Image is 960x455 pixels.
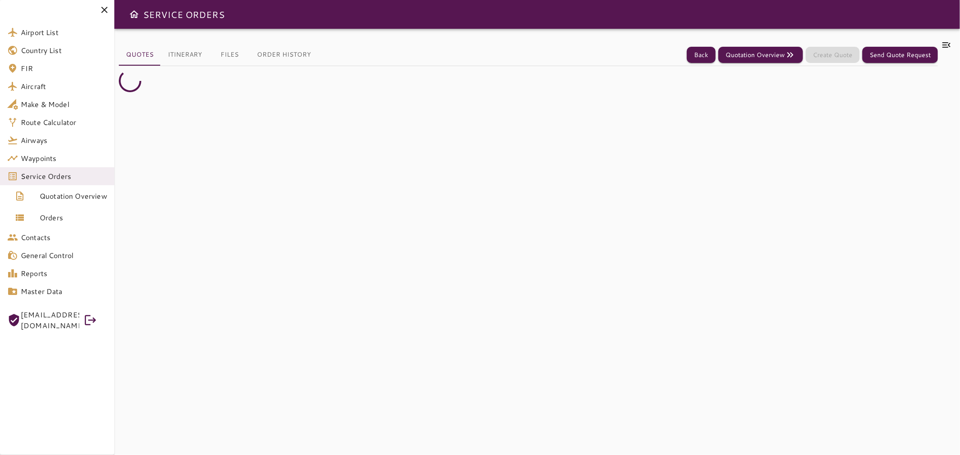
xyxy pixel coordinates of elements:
[718,47,803,63] button: Quotation Overview
[21,135,107,146] span: Airways
[21,286,107,297] span: Master Data
[862,47,938,63] button: Send Quote Request
[21,117,107,128] span: Route Calculator
[687,47,716,63] button: Back
[40,212,107,223] span: Orders
[119,44,161,66] button: Quotes
[21,232,107,243] span: Contacts
[21,81,107,92] span: Aircraft
[125,5,143,23] button: Open drawer
[250,44,318,66] button: Order History
[21,63,107,74] span: FIR
[119,44,318,66] div: basic tabs example
[143,7,225,22] h6: SERVICE ORDERS
[40,191,107,201] span: Quotation Overview
[209,44,250,66] button: Files
[21,250,107,261] span: General Control
[21,27,107,38] span: Airport List
[21,153,107,164] span: Waypoints
[161,44,209,66] button: Itinerary
[21,268,107,279] span: Reports
[21,99,107,110] span: Make & Model
[21,171,107,182] span: Service Orders
[21,309,79,331] span: [EMAIL_ADDRESS][DOMAIN_NAME]
[21,45,107,56] span: Country List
